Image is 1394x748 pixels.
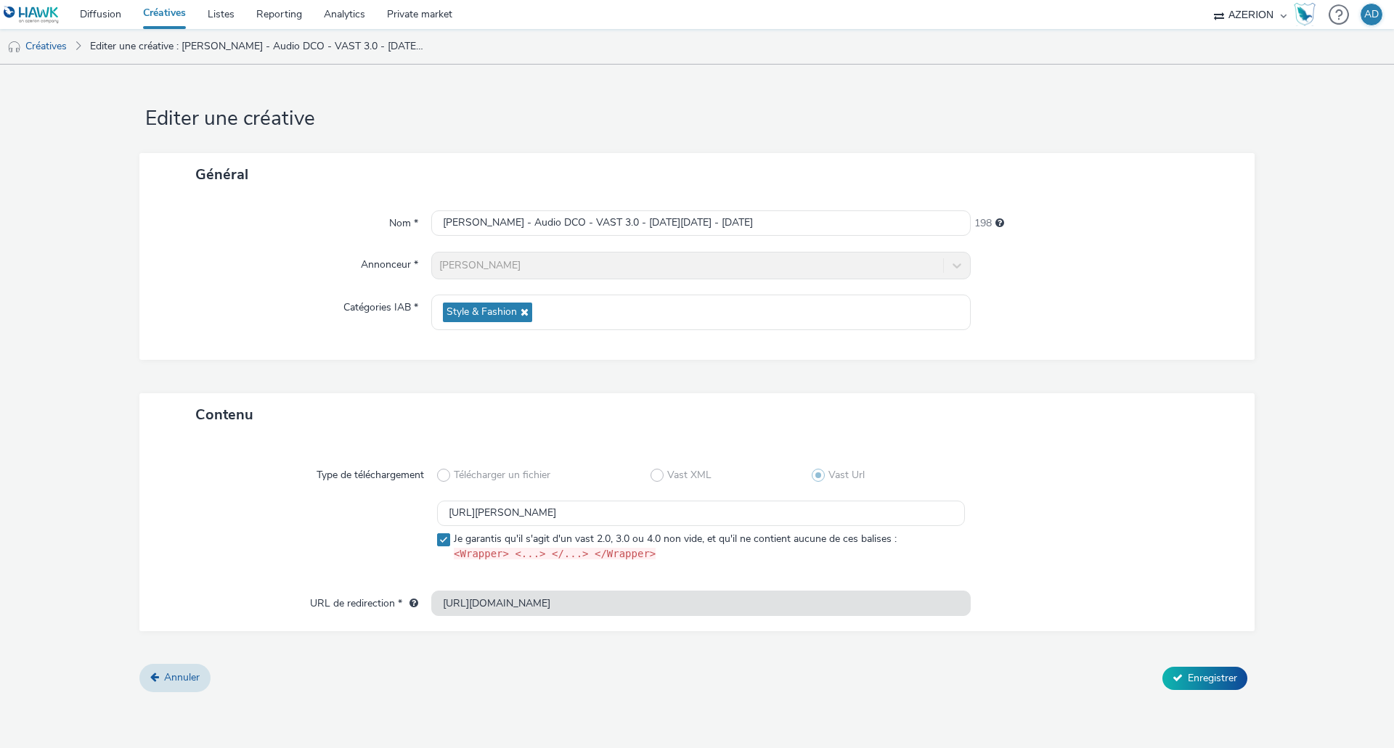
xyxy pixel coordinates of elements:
div: L'URL de redirection sera utilisée comme URL de validation avec certains SSP et ce sera l'URL de ... [402,596,418,611]
a: Hawk Academy [1294,3,1321,26]
a: Editer une créative : [PERSON_NAME] - Audio DCO - VAST 3.0 - [DATE][DATE] - [DATE] [83,29,431,64]
img: Hawk Academy [1294,3,1316,26]
a: Annuler [139,664,211,691]
span: Je garantis qu'il s'agit d'un vast 2.0, 3.0 ou 4.0 non vide, et qu'il ne contient aucune de ces b... [454,532,897,562]
label: Type de téléchargement [311,462,430,482]
span: Vast XML [667,468,712,482]
span: Style & Fashion [447,306,517,318]
div: 255 caractères maximum [995,216,1004,231]
h1: Editer une créative [139,105,1255,133]
label: Annonceur * [355,252,424,272]
span: Annuler [164,670,200,684]
span: Vast Url [828,468,865,482]
input: URL du vast [437,501,965,526]
label: Nom * [383,210,424,231]
input: url... [431,591,971,616]
img: audio [7,40,22,54]
span: Général [195,165,248,184]
code: <Wrapper> <...> </...> </Wrapper> [454,548,656,559]
input: Nom [431,210,971,236]
label: Catégories IAB * [338,295,424,315]
span: Contenu [195,405,253,424]
span: Enregistrer [1188,671,1237,685]
span: 198 [974,216,992,231]
label: URL de redirection * [304,591,424,611]
div: AD [1364,4,1379,25]
span: Télécharger un fichier [454,468,550,482]
img: undefined Logo [4,6,60,24]
button: Enregistrer [1162,667,1247,690]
